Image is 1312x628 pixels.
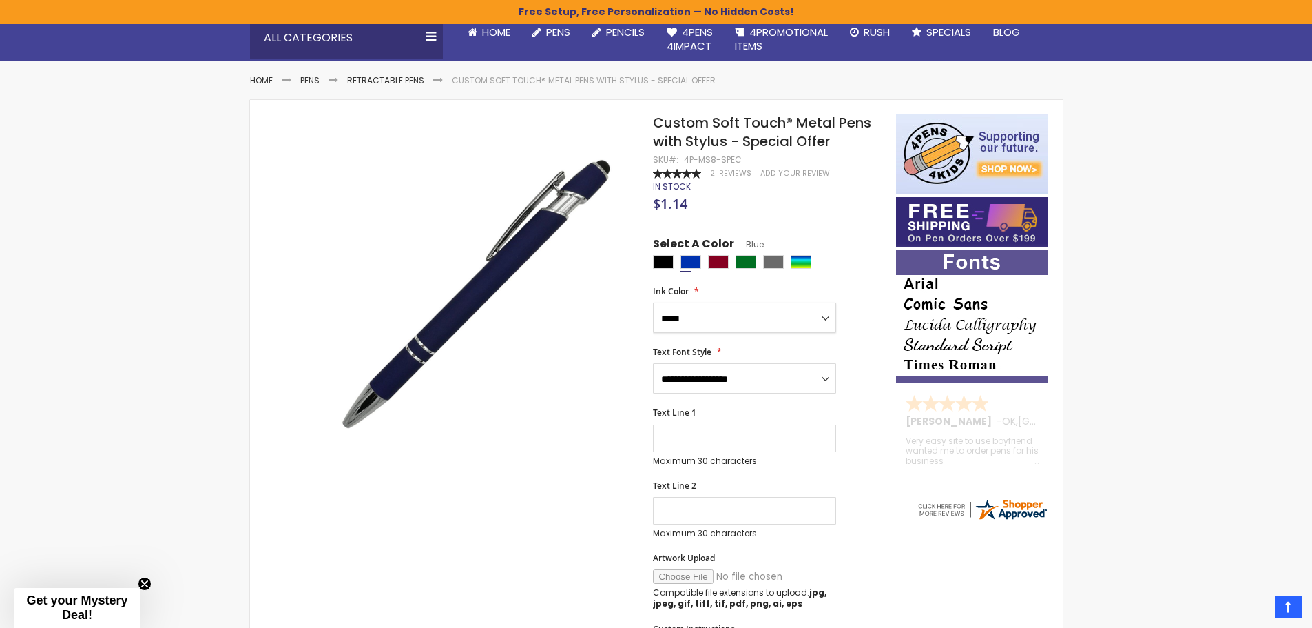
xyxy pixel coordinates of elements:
div: Burgundy [708,255,729,269]
span: Text Line 1 [653,407,696,418]
a: Pens [300,74,320,86]
div: Assorted [791,255,811,269]
img: Free shipping on orders over $199 [896,197,1048,247]
a: Retractable Pens [347,74,424,86]
iframe: Google Customer Reviews [1198,591,1312,628]
div: 4P-MS8-SPEC [684,154,742,165]
span: $1.14 [653,194,687,213]
span: Home [482,25,510,39]
div: Get your Mystery Deal!Close teaser [14,588,140,628]
span: Ink Color [653,285,689,297]
span: Select A Color [653,236,734,255]
span: Artwork Upload [653,552,715,564]
a: 4Pens4impact [656,17,724,62]
div: Green [736,255,756,269]
div: Black [653,255,674,269]
div: Blue [680,255,701,269]
span: Custom Soft Touch® Metal Pens with Stylus - Special Offer [653,113,871,151]
span: Text Line 2 [653,480,696,492]
a: Specials [901,17,982,48]
img: font-personalization-examples [896,250,1048,383]
span: In stock [653,181,691,192]
strong: jpg, jpeg, gif, tiff, tif, pdf, png, ai, eps [653,587,826,609]
span: Blue [734,239,764,250]
span: 2 [710,168,715,179]
a: 4pens.com certificate URL [916,513,1048,525]
a: Home [457,17,521,48]
span: Get your Mystery Deal! [26,594,127,622]
span: 4Pens 4impact [667,25,713,53]
img: 4pens.com widget logo [916,497,1048,522]
p: Maximum 30 characters [653,456,836,467]
span: Specials [926,25,971,39]
a: Rush [839,17,901,48]
p: Maximum 30 characters [653,528,836,539]
a: Blog [982,17,1031,48]
div: All Categories [250,17,443,59]
span: OK [1002,414,1016,428]
div: Availability [653,181,691,192]
div: 100% [653,169,701,179]
a: Pens [521,17,581,48]
button: Close teaser [138,577,152,591]
span: - , [997,414,1119,428]
strong: SKU [653,154,678,165]
p: Compatible file extensions to upload: [653,587,836,609]
img: regal_rubber_blue_n_3_1_3.jpg [320,134,635,449]
span: Pencils [606,25,645,39]
span: Reviews [719,168,751,179]
span: Pens [546,25,570,39]
span: [GEOGRAPHIC_DATA] [1018,414,1119,428]
a: 4PROMOTIONALITEMS [724,17,839,62]
img: 4pens 4 kids [896,114,1048,194]
a: Home [250,74,273,86]
span: [PERSON_NAME] [906,414,997,428]
a: Pencils [581,17,656,48]
span: Text Font Style [653,346,711,358]
li: Custom Soft Touch® Metal Pens with Stylus - Special Offer [452,75,716,86]
div: Very easy site to use boyfriend wanted me to order pens for his business [906,436,1039,466]
span: Blog [993,25,1020,39]
a: Add Your Review [760,168,830,179]
span: 4PROMOTIONAL ITEMS [735,25,828,53]
span: Rush [864,25,890,39]
div: Grey [763,255,784,269]
a: 2 Reviews [710,168,753,179]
